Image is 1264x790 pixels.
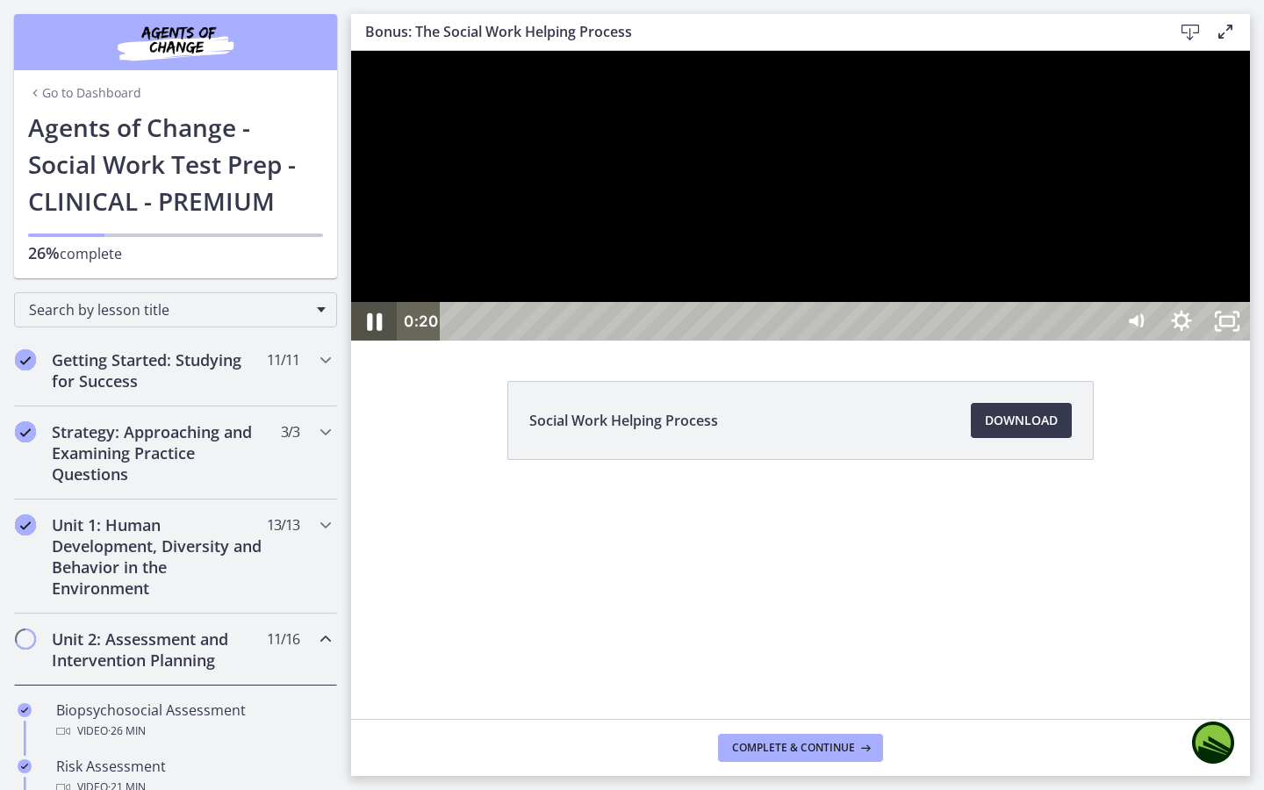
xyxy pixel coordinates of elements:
h2: Strategy: Approaching and Examining Practice Questions [52,421,266,485]
span: 11 / 16 [267,628,299,650]
i: Completed [18,703,32,717]
iframe: Video Lesson [351,51,1250,341]
span: 11 / 11 [267,349,299,370]
h3: Bonus: The Social Work Helping Process [365,21,1145,42]
button: Unfullscreen [853,251,899,290]
span: 13 / 13 [267,514,299,535]
a: Go to Dashboard [28,84,141,102]
i: Completed [15,514,36,535]
span: Search by lesson title [29,300,308,320]
span: 26% [28,242,60,263]
i: Completed [15,421,36,442]
button: Mute [762,251,808,290]
p: complete [28,242,323,264]
h2: Unit 2: Assessment and Intervention Planning [52,628,266,671]
span: · 26 min [108,721,146,742]
span: 3 / 3 [281,421,299,442]
a: Download [971,403,1072,438]
h1: Agents of Change - Social Work Test Prep - CLINICAL - PREMIUM [28,109,323,219]
div: Video [56,721,330,742]
img: Agents of Change [70,21,281,63]
h2: Getting Started: Studying for Success [52,349,266,391]
span: Download [985,410,1058,431]
div: Search by lesson title [14,292,337,327]
span: Complete & continue [732,741,855,755]
h2: Unit 1: Human Development, Diversity and Behavior in the Environment [52,514,266,599]
span: Social Work Helping Process [529,410,718,431]
button: Show settings menu [808,251,853,290]
div: Biopsychosocial Assessment [56,700,330,742]
i: Completed [15,349,36,370]
i: Completed [18,759,32,773]
button: Complete & continue [718,734,883,762]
